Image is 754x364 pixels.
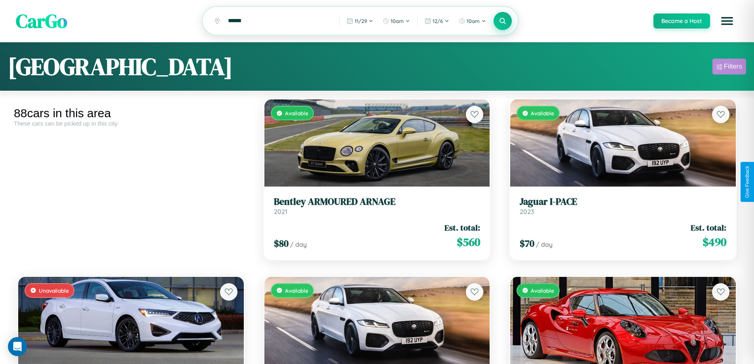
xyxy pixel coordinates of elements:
div: Filters [724,63,742,71]
span: Available [531,287,554,294]
span: $ 560 [457,234,480,250]
button: Filters [712,59,746,74]
button: 12/6 [421,15,453,27]
span: Available [531,110,554,116]
span: Available [285,110,308,116]
span: 12 / 6 [433,18,443,24]
h3: Bentley ARMOURED ARNAGE [274,196,481,208]
span: 2021 [274,208,287,215]
span: Unavailable [39,287,69,294]
button: 10am [455,15,490,27]
h3: Jaguar I-PACE [520,196,726,208]
span: Est. total: [691,222,726,233]
span: $ 80 [274,237,289,250]
span: 2023 [520,208,534,215]
span: / day [290,240,307,248]
span: 10am [391,18,404,24]
span: / day [536,240,553,248]
span: 11 / 29 [355,18,367,24]
button: 10am [379,15,414,27]
span: $ 70 [520,237,534,250]
span: Est. total: [444,222,480,233]
h1: [GEOGRAPHIC_DATA] [8,50,233,83]
span: 10am [467,18,480,24]
div: Give Feedback [745,166,750,198]
div: 88 cars in this area [14,107,248,120]
button: 11/29 [343,15,377,27]
a: Jaguar I-PACE2023 [520,196,726,215]
span: Available [285,287,308,294]
div: These cars can be picked up in this city. [14,120,248,127]
span: CarGo [16,8,67,34]
div: Open Intercom Messenger [8,337,27,356]
button: Open menu [716,10,738,32]
button: Become a Host [653,13,710,29]
span: $ 490 [703,234,726,250]
a: Bentley ARMOURED ARNAGE2021 [274,196,481,215]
